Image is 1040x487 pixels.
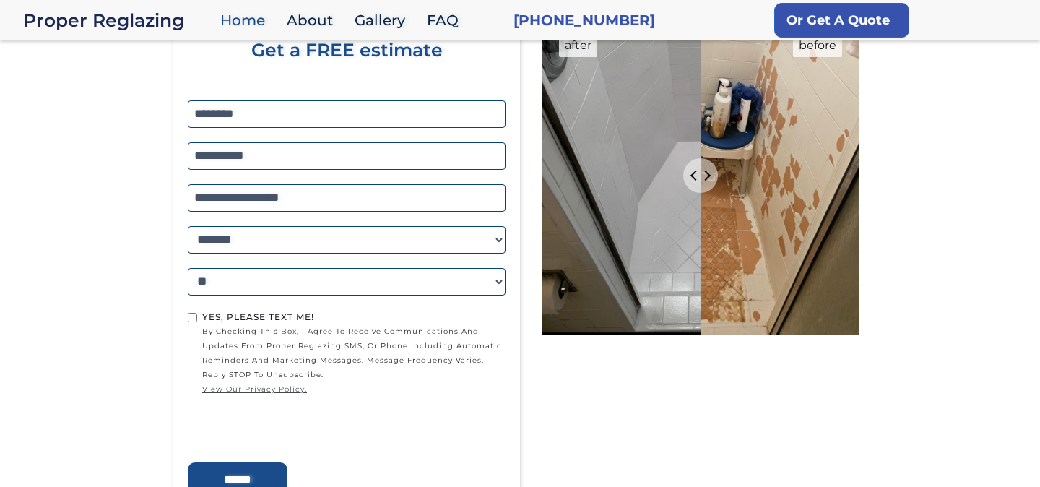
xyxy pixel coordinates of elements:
iframe: reCAPTCHA [188,400,407,457]
a: FAQ [420,5,473,36]
input: Yes, Please text me!by checking this box, I agree to receive communications and updates from Prop... [188,313,197,322]
a: Home [213,5,279,36]
div: Yes, Please text me! [202,310,506,324]
div: Proper Reglazing [23,10,213,30]
span: by checking this box, I agree to receive communications and updates from Proper Reglazing SMS, or... [202,324,506,397]
a: [PHONE_NUMBER] [513,10,655,30]
a: view our privacy policy. [202,382,506,397]
a: home [23,10,213,30]
a: Gallery [347,5,420,36]
a: Or Get A Quote [774,3,909,38]
a: About [279,5,347,36]
div: Get a FREE estimate [188,40,506,100]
